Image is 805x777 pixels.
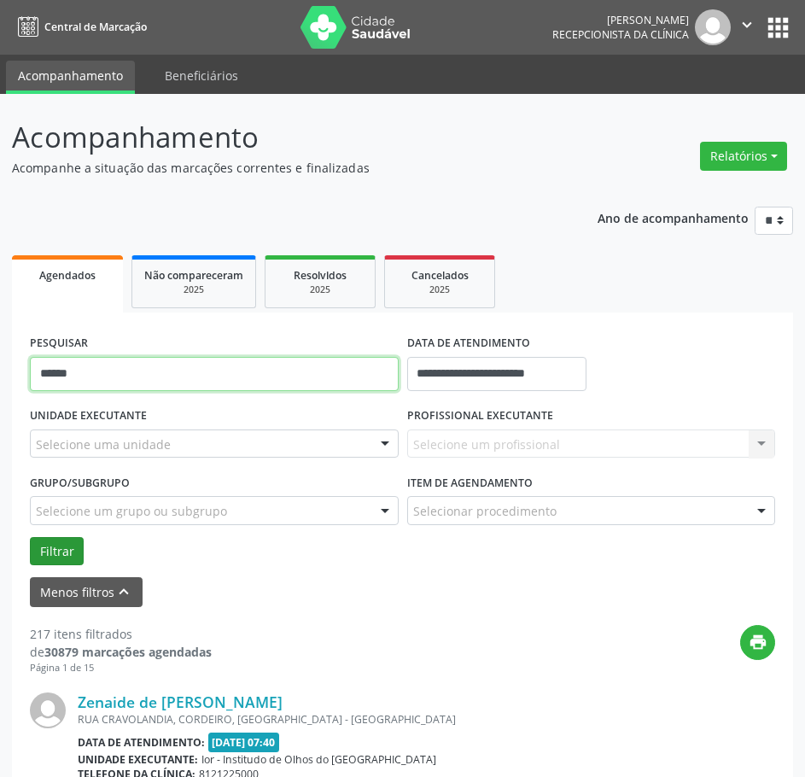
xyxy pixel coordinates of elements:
button: print [740,625,775,660]
span: [DATE] 07:40 [208,733,280,752]
span: Recepcionista da clínica [552,27,689,42]
p: Acompanhe a situação das marcações correntes e finalizadas [12,159,559,177]
div: 2025 [277,283,363,296]
div: [PERSON_NAME] [552,13,689,27]
label: PROFISSIONAL EXECUTANTE [407,403,553,429]
button: Menos filtroskeyboard_arrow_up [30,577,143,607]
p: Acompanhamento [12,116,559,159]
i: keyboard_arrow_up [114,582,133,601]
button:  [731,9,763,45]
label: DATA DE ATENDIMENTO [407,330,530,357]
div: Página 1 de 15 [30,661,212,675]
p: Ano de acompanhamento [598,207,749,228]
i: print [749,633,767,651]
a: Acompanhamento [6,61,135,94]
label: UNIDADE EXECUTANTE [30,403,147,429]
label: Item de agendamento [407,470,533,496]
span: Selecione uma unidade [36,435,171,453]
div: RUA CRAVOLANDIA, CORDEIRO, [GEOGRAPHIC_DATA] - [GEOGRAPHIC_DATA] [78,712,519,727]
b: Unidade executante: [78,752,198,767]
button: apps [763,13,793,43]
label: PESQUISAR [30,330,88,357]
span: Não compareceram [144,268,243,283]
div: 2025 [397,283,482,296]
div: 217 itens filtrados [30,625,212,643]
strong: 30879 marcações agendadas [44,644,212,660]
a: Central de Marcação [12,13,147,41]
b: Data de atendimento: [78,735,205,750]
div: de [30,643,212,661]
span: Ior - Institudo de Olhos do [GEOGRAPHIC_DATA] [201,752,436,767]
div: 2025 [144,283,243,296]
span: Agendados [39,268,96,283]
label: Grupo/Subgrupo [30,470,130,496]
img: img [30,692,66,728]
button: Relatórios [700,142,787,171]
i:  [738,15,756,34]
span: Selecionar procedimento [413,502,557,520]
a: Zenaide de [PERSON_NAME] [78,692,283,711]
a: Beneficiários [153,61,250,91]
button: Filtrar [30,537,84,566]
img: img [695,9,731,45]
span: Resolvidos [294,268,347,283]
span: Cancelados [411,268,469,283]
span: Selecione um grupo ou subgrupo [36,502,227,520]
span: Central de Marcação [44,20,147,34]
